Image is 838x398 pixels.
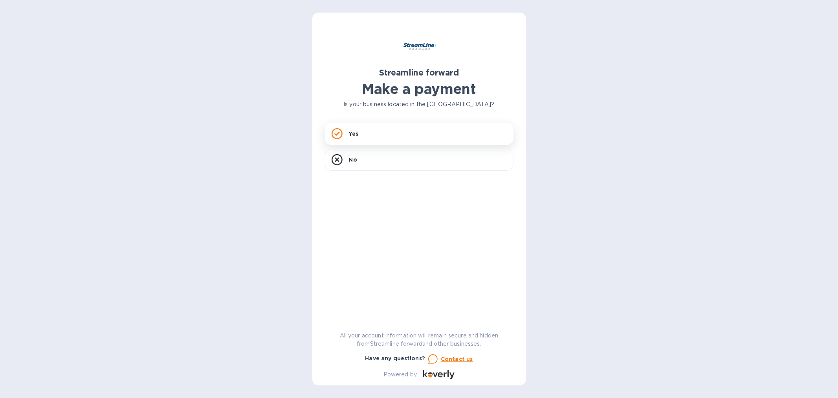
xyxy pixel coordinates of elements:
[325,332,513,348] p: All your account information will remain secure and hidden from Streamline forward and other busi...
[441,356,473,362] u: Contact us
[349,156,357,164] p: No
[349,130,358,138] p: Yes
[383,370,417,379] p: Powered by
[365,355,425,361] b: Have any questions?
[325,100,513,109] p: Is your business located in the [GEOGRAPHIC_DATA]?
[379,68,459,77] b: Streamline forward
[325,81,513,97] h1: Make a payment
